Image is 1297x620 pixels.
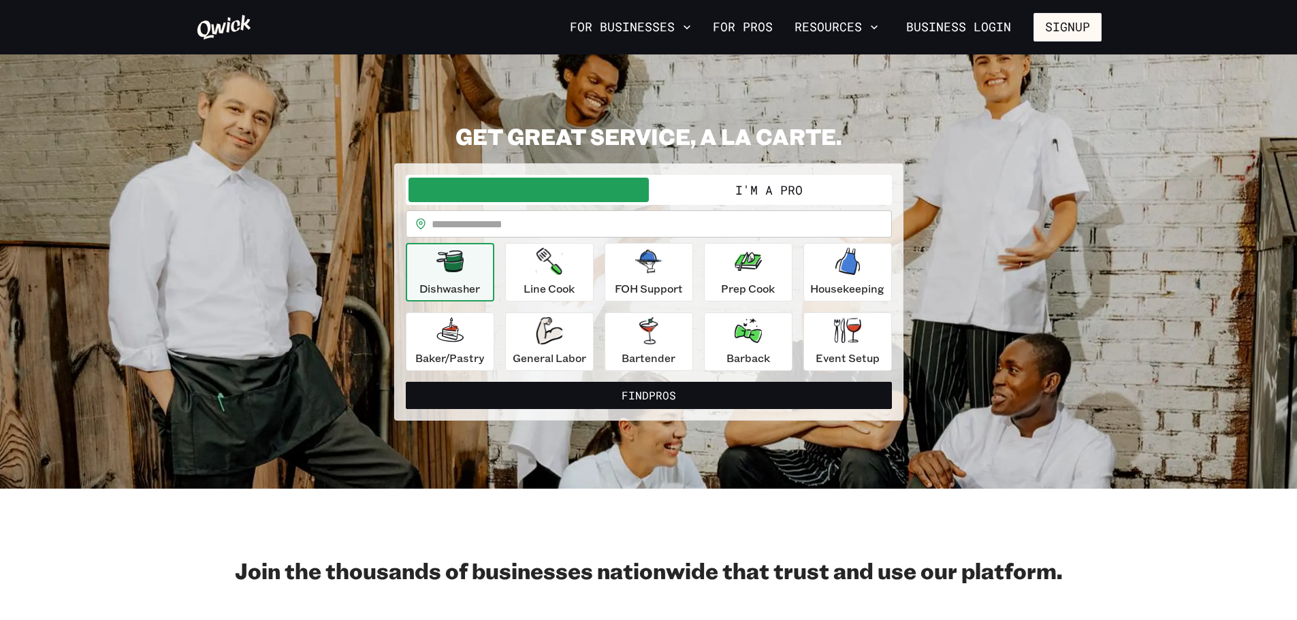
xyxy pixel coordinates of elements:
[704,312,792,371] button: Barback
[409,178,649,202] button: I'm a Business
[707,16,778,39] a: For Pros
[649,178,889,202] button: I'm a Pro
[196,557,1102,584] h2: Join the thousands of businesses nationwide that trust and use our platform.
[406,243,494,301] button: Dishwasher
[895,13,1023,42] a: Business Login
[419,280,480,297] p: Dishwasher
[394,123,903,150] h2: GET GREAT SERVICE, A LA CARTE.
[406,312,494,371] button: Baker/Pastry
[524,280,575,297] p: Line Cook
[803,243,892,301] button: Housekeeping
[816,350,880,366] p: Event Setup
[726,350,770,366] p: Barback
[513,350,586,366] p: General Labor
[505,312,594,371] button: General Labor
[505,243,594,301] button: Line Cook
[789,16,884,39] button: Resources
[605,243,693,301] button: FOH Support
[704,243,792,301] button: Prep Cook
[721,280,775,297] p: Prep Cook
[605,312,693,371] button: Bartender
[406,382,892,409] button: FindPros
[622,350,675,366] p: Bartender
[810,280,884,297] p: Housekeeping
[615,280,683,297] p: FOH Support
[1034,13,1102,42] button: Signup
[564,16,696,39] button: For Businesses
[415,350,484,366] p: Baker/Pastry
[803,312,892,371] button: Event Setup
